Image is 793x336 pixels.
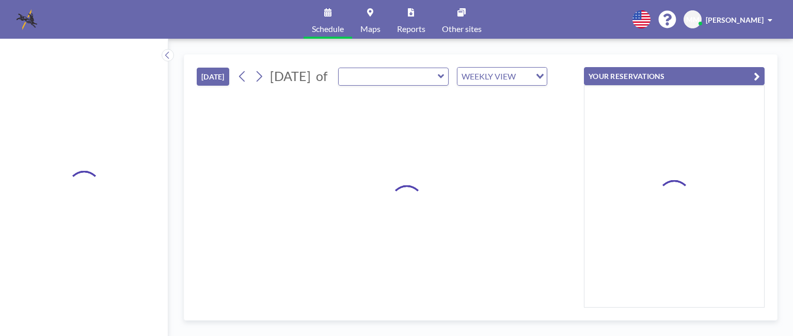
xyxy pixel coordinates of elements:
[17,9,37,30] img: organization-logo
[312,25,344,33] span: Schedule
[706,15,764,24] span: [PERSON_NAME]
[457,68,547,85] div: Search for option
[442,25,482,33] span: Other sites
[519,70,530,83] input: Search for option
[270,68,311,84] span: [DATE]
[197,68,229,86] button: [DATE]
[686,15,700,24] span: MM
[316,68,327,84] span: of
[584,67,765,85] button: YOUR RESERVATIONS
[360,25,380,33] span: Maps
[397,25,425,33] span: Reports
[459,70,518,83] span: WEEKLY VIEW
